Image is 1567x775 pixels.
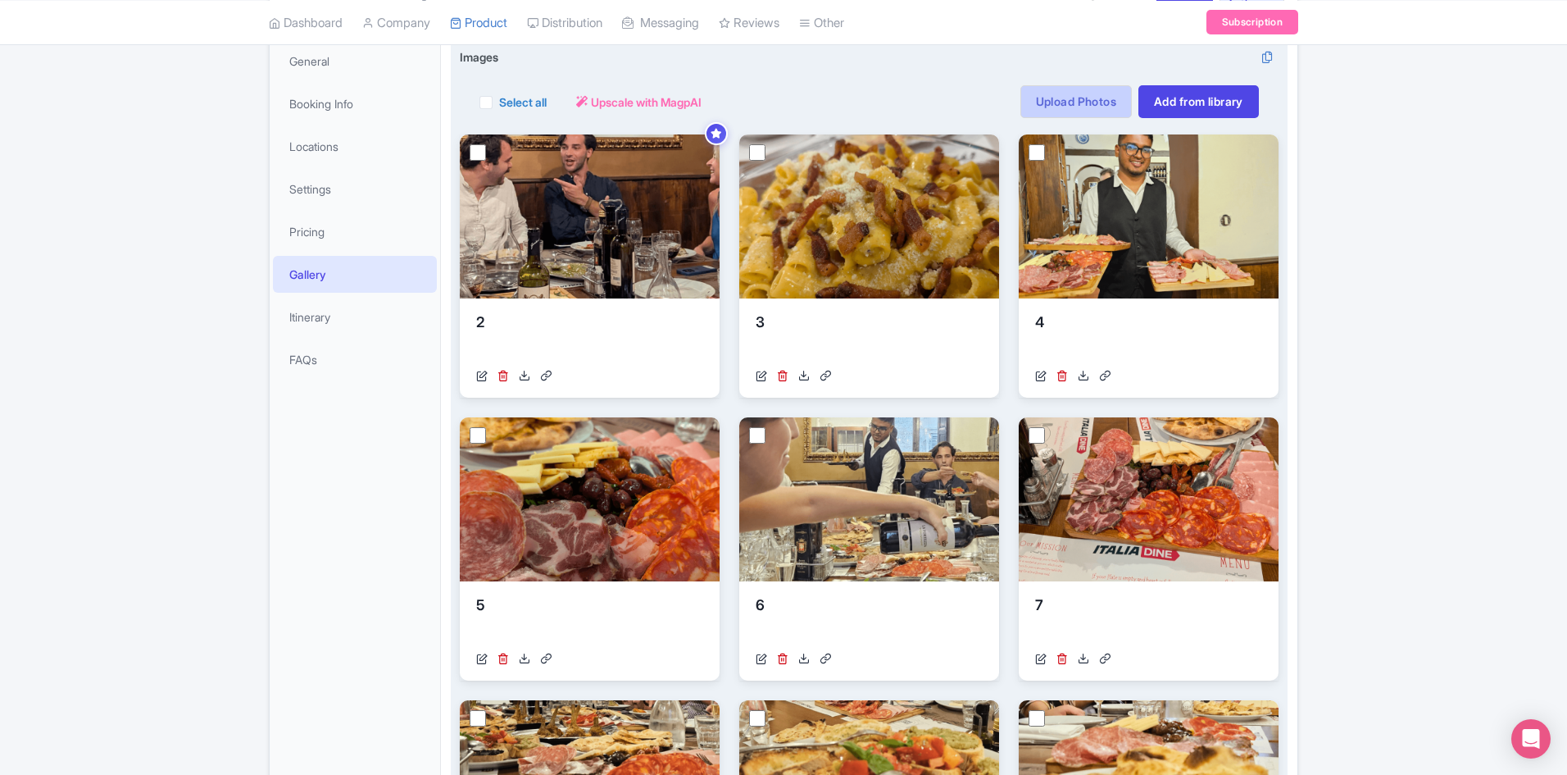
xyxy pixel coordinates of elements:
a: Settings [273,171,437,207]
a: General [273,43,437,80]
span: Images [460,48,498,66]
div: 6 [756,595,983,644]
div: 4 [1035,312,1262,361]
a: Locations [273,128,437,165]
div: Open Intercom Messenger [1511,719,1551,759]
label: Select all [499,93,547,111]
a: Itinerary [273,299,437,335]
a: FAQs [273,341,437,378]
a: Gallery [273,256,437,293]
div: 3 [756,312,983,361]
div: 7 [1035,595,1262,644]
a: Booking Info [273,85,437,122]
a: Pricing [273,213,437,250]
div: 2 [476,312,703,361]
a: Upscale with MagpAI [576,93,702,111]
a: Upload Photos [1020,85,1132,118]
div: 5 [476,595,703,644]
a: Add from library [1138,85,1259,118]
span: Upscale with MagpAI [591,93,702,111]
a: Subscription [1206,10,1298,34]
